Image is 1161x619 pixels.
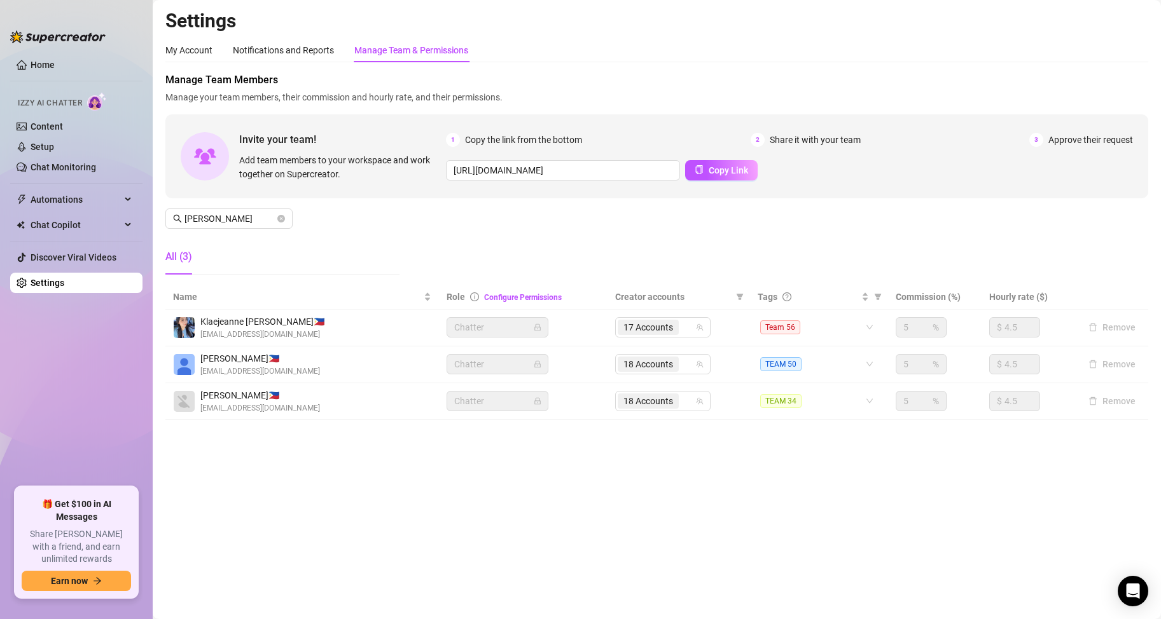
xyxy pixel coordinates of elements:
[696,323,704,331] span: team
[87,92,107,111] img: AI Chatter
[239,132,446,147] span: Invite your team!
[165,90,1148,104] span: Manage your team members, their commission and hourly rate, and their permissions.
[760,320,800,334] span: Team 56
[695,165,704,174] span: copy
[22,498,131,523] span: 🎁 Get $100 in AI Messages
[17,221,25,229] img: Chat Copilot
[1118,576,1148,606] div: Open Intercom Messenger
[615,290,731,304] span: Creator accounts
[31,252,116,262] a: Discover Viral Videos
[685,160,758,180] button: Copy Link
[751,133,765,147] span: 2
[200,365,320,378] span: [EMAIL_ADDRESS][DOMAIN_NAME]
[31,215,121,235] span: Chat Copilot
[200,351,320,365] span: [PERSON_NAME] 🇵🇭
[736,293,744,301] span: filter
[733,287,746,306] span: filter
[872,287,884,306] span: filter
[200,402,320,414] span: [EMAIL_ADDRESS][DOMAIN_NAME]
[173,214,182,223] span: search
[758,290,777,304] span: Tags
[1083,357,1141,372] button: Remove
[233,43,334,57] div: Notifications and Reports
[696,360,704,368] span: team
[174,354,195,375] img: Anne Margarett Rodriguez
[484,293,562,302] a: Configure Permissions
[174,317,195,338] img: Klaejeanne Susalo
[174,391,195,412] img: Anne Marielle N. Bambalan
[354,43,468,57] div: Manage Team & Permissions
[22,571,131,591] button: Earn nowarrow-right
[982,285,1075,309] th: Hourly rate ($)
[10,31,106,43] img: logo-BBDzfeDw.svg
[31,278,64,288] a: Settings
[165,249,192,264] div: All (3)
[93,576,102,585] span: arrow-right
[446,133,460,147] span: 1
[22,528,131,566] span: Share [PERSON_NAME] with a friend, and earn unlimited rewards
[623,357,673,371] span: 18 Accounts
[165,9,1148,33] h2: Settings
[534,397,541,405] span: lock
[165,72,1148,88] span: Manage Team Members
[447,292,465,302] span: Role
[709,165,748,175] span: Copy Link
[1048,133,1133,147] span: Approve their request
[165,285,439,309] th: Name
[165,43,212,57] div: My Account
[782,292,791,301] span: question-circle
[623,320,673,334] span: 17 Accounts
[760,394,802,408] span: TEAM 34
[623,394,673,408] span: 18 Accounts
[465,133,582,147] span: Copy the link from the bottom
[534,360,541,368] span: lock
[1083,393,1141,409] button: Remove
[200,329,324,341] span: [EMAIL_ADDRESS][DOMAIN_NAME]
[874,293,882,301] span: filter
[534,323,541,331] span: lock
[31,162,96,172] a: Chat Monitoring
[454,318,541,337] span: Chatter
[51,576,88,586] span: Earn now
[18,97,82,109] span: Izzy AI Chatter
[454,355,541,374] span: Chatter
[618,357,679,372] span: 18 Accounts
[31,60,55,70] a: Home
[454,391,541,411] span: Chatter
[277,215,285,222] button: close-circle
[696,397,704,405] span: team
[618,393,679,409] span: 18 Accounts
[888,285,982,309] th: Commission (%)
[760,357,802,371] span: TEAM 50
[200,315,324,329] span: Klaejeanne [PERSON_NAME] 🇵🇭
[200,388,320,402] span: [PERSON_NAME] 🇵🇭
[31,142,54,152] a: Setup
[184,212,275,226] input: Search members
[1029,133,1043,147] span: 3
[31,121,63,132] a: Content
[17,194,27,205] span: thunderbolt
[31,189,121,210] span: Automations
[239,153,441,181] span: Add team members to your workspace and work together on Supercreator.
[1083,320,1141,335] button: Remove
[173,290,421,304] span: Name
[770,133,861,147] span: Share it with your team
[618,320,679,335] span: 17 Accounts
[470,292,479,301] span: info-circle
